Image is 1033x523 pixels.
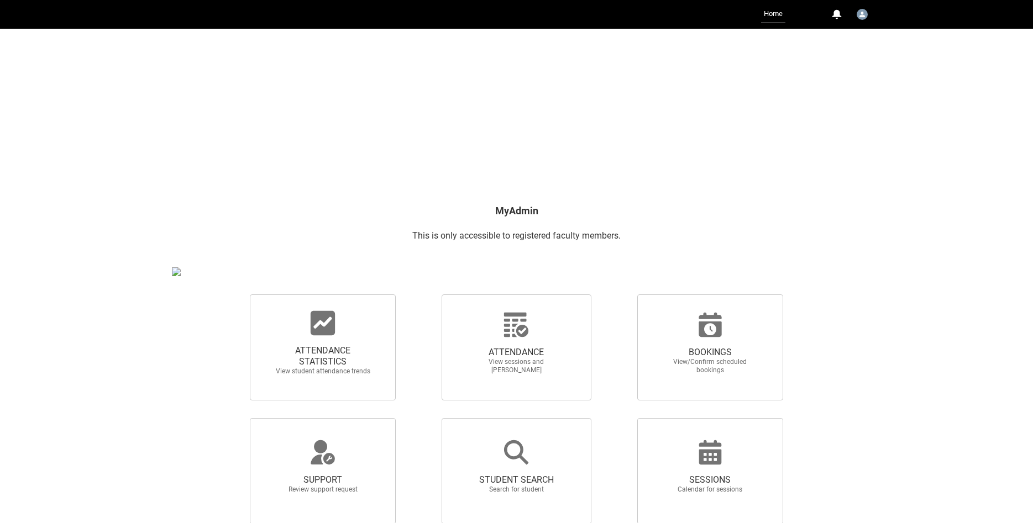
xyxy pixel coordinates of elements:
[468,347,565,358] span: ATTENDANCE
[274,345,371,367] span: ATTENDANCE STATISTICS
[274,474,371,485] span: SUPPORT
[274,485,371,494] span: Review support request
[662,485,759,494] span: Calendar for sessions
[468,485,565,494] span: Search for student
[761,6,785,23] a: Home
[857,9,868,20] img: Alex.Aldrich
[274,367,371,376] span: View student attendance trends
[854,4,871,22] button: User Profile Alex.Aldrich
[468,358,565,374] span: View sessions and [PERSON_NAME]
[172,203,862,218] h2: MyAdmin
[662,358,759,374] span: View/Confirm scheduled bookings
[662,474,759,485] span: SESSIONS
[468,474,565,485] span: STUDENT SEARCH
[172,267,181,276] img: REDU_GREY_LINE
[662,347,759,358] span: BOOKINGS
[412,230,621,241] span: This is only accessible to registered faculty members.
